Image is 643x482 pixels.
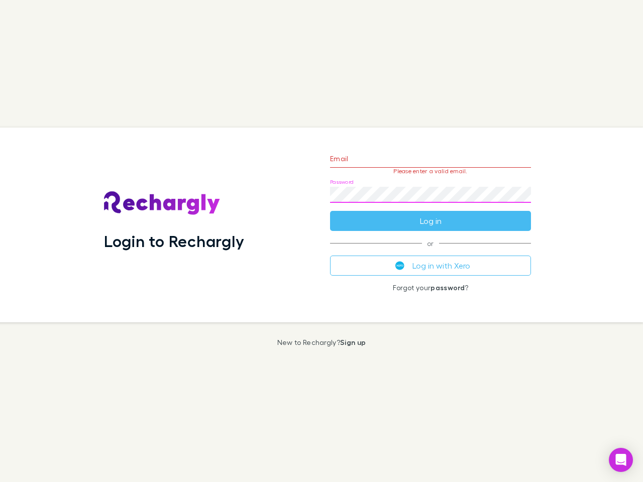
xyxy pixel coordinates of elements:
[395,261,404,270] img: Xero's logo
[330,243,531,244] span: or
[330,256,531,276] button: Log in with Xero
[330,284,531,292] p: Forgot your ?
[340,338,366,346] a: Sign up
[330,211,531,231] button: Log in
[609,448,633,472] div: Open Intercom Messenger
[104,231,244,251] h1: Login to Rechargly
[431,283,465,292] a: password
[104,191,221,215] img: Rechargly's Logo
[277,338,366,346] p: New to Rechargly?
[330,168,531,175] p: Please enter a valid email.
[330,178,354,186] label: Password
